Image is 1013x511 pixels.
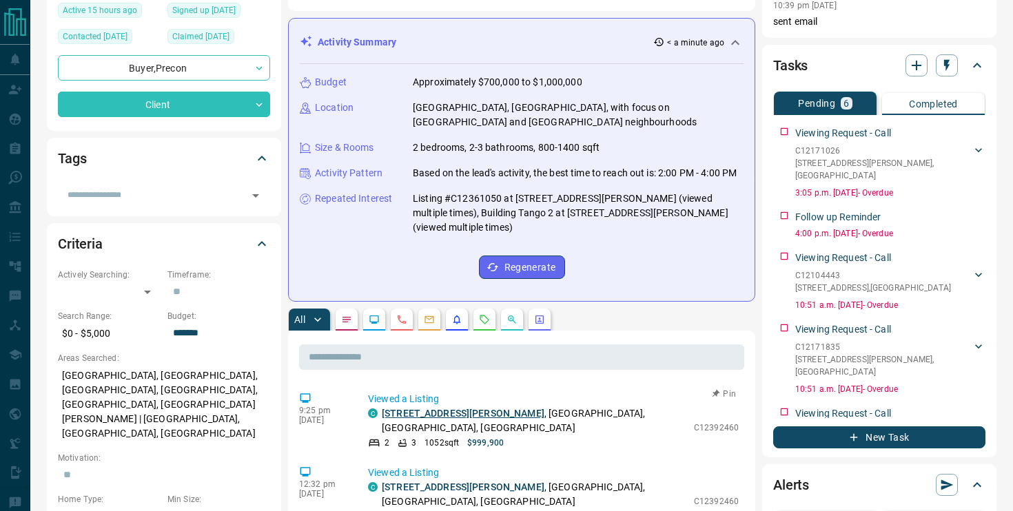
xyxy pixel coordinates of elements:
div: C12104443[STREET_ADDRESS],[GEOGRAPHIC_DATA] [795,267,985,297]
h2: Criteria [58,233,103,255]
div: Tue Apr 22 2025 [167,29,270,48]
div: Criteria [58,227,270,260]
div: Buyer , Precon [58,55,270,81]
p: Follow up Reminder [795,210,881,225]
p: Based on the lead's activity, the best time to reach out is: 2:00 PM - 4:00 PM [413,166,737,180]
div: C12171026[STREET_ADDRESS][PERSON_NAME],[GEOGRAPHIC_DATA] [795,142,985,185]
p: Viewed a Listing [368,466,739,480]
div: Tasks [773,49,985,82]
p: Viewing Request - Call [795,322,891,337]
p: Home Type: [58,493,161,505]
p: Viewing Request - Call [795,126,891,140]
div: Thu Nov 09 2017 [167,3,270,22]
a: [STREET_ADDRESS][PERSON_NAME] [382,408,544,419]
p: Search Range: [58,310,161,322]
a: [STREET_ADDRESS][PERSON_NAME] [382,481,544,492]
p: [GEOGRAPHIC_DATA], [GEOGRAPHIC_DATA], [GEOGRAPHIC_DATA], [GEOGRAPHIC_DATA], [GEOGRAPHIC_DATA], [G... [58,364,270,445]
p: [GEOGRAPHIC_DATA], [GEOGRAPHIC_DATA], with focus on [GEOGRAPHIC_DATA] and [GEOGRAPHIC_DATA] neigh... [413,101,744,129]
p: 1052 sqft [424,437,459,449]
div: condos.ca [368,482,378,492]
p: Pending [798,98,835,108]
p: Budget [315,75,347,90]
p: 9:25 pm [299,406,347,415]
button: New Task [773,426,985,448]
p: 2 bedrooms, 2-3 bathrooms, 800-1400 sqft [413,140,600,155]
svg: Requests [479,314,490,325]
svg: Calls [396,314,407,325]
p: [STREET_ADDRESS][PERSON_NAME] , [GEOGRAPHIC_DATA] [795,157,972,182]
p: $999,900 [467,437,504,449]
svg: Opportunities [506,314,518,325]
p: C12171835 [795,341,972,353]
p: Activity Pattern [315,166,382,180]
p: , [GEOGRAPHIC_DATA], [GEOGRAPHIC_DATA], [GEOGRAPHIC_DATA] [382,406,687,435]
p: [STREET_ADDRESS] , [GEOGRAPHIC_DATA] [795,282,951,294]
p: 2 [385,437,389,449]
svg: Notes [341,314,352,325]
p: Approximately $700,000 to $1,000,000 [413,75,582,90]
div: Alerts [773,468,985,501]
div: condos.ca [368,408,378,418]
p: C12392460 [694,421,739,434]
p: Areas Searched: [58,352,270,364]
p: [STREET_ADDRESS][PERSON_NAME] , [GEOGRAPHIC_DATA] [795,353,972,378]
p: Viewing Request - Call [795,251,891,265]
button: Regenerate [479,255,565,279]
p: C12171026 [795,145,972,157]
p: Viewed a Listing [368,392,739,406]
p: 6 [843,98,849,108]
div: Activity Summary< a minute ago [300,30,744,55]
p: < a minute ago [667,36,724,49]
div: Tags [58,142,270,175]
span: Signed up [DATE] [172,3,236,17]
p: 10:39 pm [DATE] [773,1,837,10]
p: Min Size: [167,493,270,505]
span: Active 15 hours ago [63,3,137,17]
button: Open [246,186,265,205]
p: Actively Searching: [58,269,161,281]
p: Viewing Request - Call [795,406,891,421]
p: Listing #C12361050 at [STREET_ADDRESS][PERSON_NAME] (viewed multiple times), Building Tango 2 at ... [413,191,744,235]
p: [DATE] [299,489,347,499]
svg: Emails [424,314,435,325]
p: All [294,315,305,324]
p: Activity Summary [318,35,396,50]
p: sent email [773,14,985,29]
p: 12:32 pm [299,479,347,489]
p: 3:05 p.m. [DATE] - Overdue [795,187,985,199]
svg: Agent Actions [534,314,545,325]
p: Budget: [167,310,270,322]
p: Repeated Interest [315,191,392,206]
p: Size & Rooms [315,140,374,155]
p: Completed [909,99,958,109]
p: , [GEOGRAPHIC_DATA], [GEOGRAPHIC_DATA], [GEOGRAPHIC_DATA] [382,480,687,509]
div: Wed May 21 2025 [58,29,161,48]
svg: Lead Browsing Activity [369,314,380,325]
p: C12392460 [694,495,739,508]
span: Claimed [DATE] [172,30,229,43]
div: Client [58,92,270,117]
p: Timeframe: [167,269,270,281]
span: Contacted [DATE] [63,30,127,43]
div: Mon Sep 15 2025 [58,3,161,22]
p: $0 - $5,000 [58,322,161,345]
h2: Tasks [773,54,808,76]
h2: Tags [58,147,86,169]
p: 4:00 p.m. [DATE] - Overdue [795,227,985,240]
p: 10:51 a.m. [DATE] - Overdue [795,299,985,311]
p: Location [315,101,354,115]
svg: Listing Alerts [451,314,462,325]
p: 3 [411,437,416,449]
p: C12104443 [795,269,951,282]
h2: Alerts [773,474,809,496]
p: 10:51 a.m. [DATE] - Overdue [795,383,985,395]
p: Motivation: [58,452,270,464]
div: C12171835[STREET_ADDRESS][PERSON_NAME],[GEOGRAPHIC_DATA] [795,338,985,381]
button: Pin [704,388,744,400]
p: [DATE] [299,415,347,425]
